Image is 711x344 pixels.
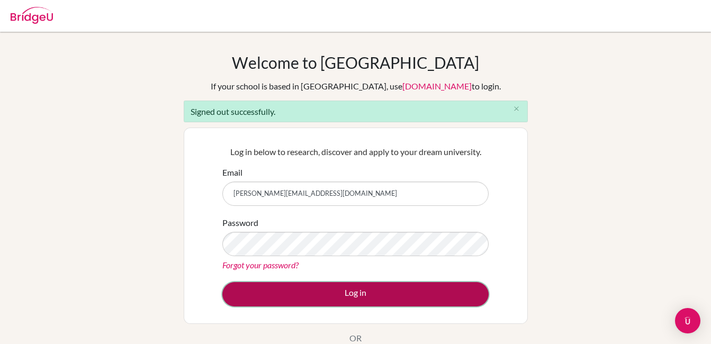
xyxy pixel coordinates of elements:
[222,146,489,158] p: Log in below to research, discover and apply to your dream university.
[222,260,299,270] a: Forgot your password?
[675,308,700,333] div: Open Intercom Messenger
[506,101,527,117] button: Close
[222,282,489,306] button: Log in
[222,216,258,229] label: Password
[402,81,472,91] a: [DOMAIN_NAME]
[232,53,479,72] h1: Welcome to [GEOGRAPHIC_DATA]
[184,101,528,122] div: Signed out successfully.
[222,166,242,179] label: Email
[211,80,501,93] div: If your school is based in [GEOGRAPHIC_DATA], use to login.
[512,105,520,113] i: close
[11,7,53,24] img: Bridge-U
